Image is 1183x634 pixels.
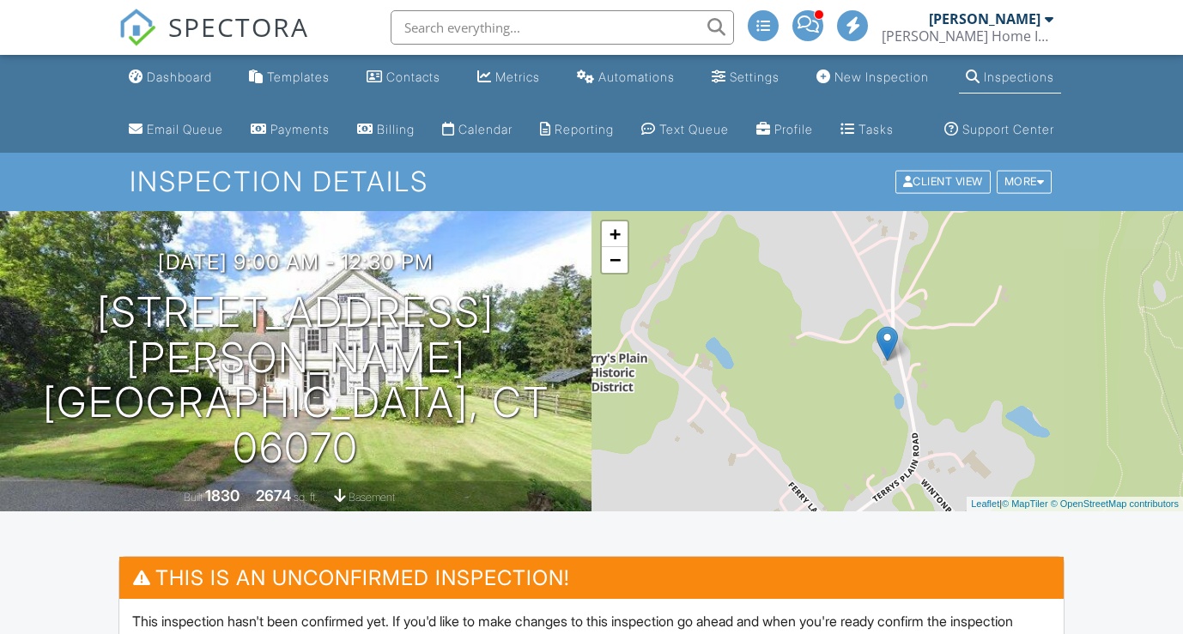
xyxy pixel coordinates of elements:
[967,497,1183,511] div: |
[242,62,337,94] a: Templates
[435,114,519,146] a: Calendar
[533,114,621,146] a: Reporting
[27,290,564,471] h1: [STREET_ADDRESS][PERSON_NAME] [GEOGRAPHIC_DATA], CT 06070
[349,491,395,504] span: basement
[749,114,820,146] a: Company Profile
[962,122,1054,136] div: Support Center
[959,62,1061,94] a: Inspections
[929,10,1040,27] div: [PERSON_NAME]
[270,122,330,136] div: Payments
[267,69,330,84] div: Templates
[730,69,780,84] div: Settings
[205,486,240,504] div: 1830
[984,69,1054,84] div: Inspections
[555,122,614,136] div: Reporting
[1002,498,1048,509] a: © MapTiler
[168,9,309,45] span: SPECTORA
[598,69,675,84] div: Automations
[895,171,991,194] div: Client View
[122,114,230,146] a: Email Queue
[119,557,1064,599] h3: This is an Unconfirmed Inspection!
[1051,498,1179,509] a: © OpenStreetMap contributors
[882,27,1053,45] div: Angell Home Inspection Services, LLC
[377,122,415,136] div: Billing
[118,23,309,59] a: SPECTORA
[997,171,1053,194] div: More
[495,69,540,84] div: Metrics
[937,114,1061,146] a: Support Center
[834,114,901,146] a: Tasks
[244,114,337,146] a: Payments
[634,114,736,146] a: Text Queue
[158,251,434,274] h3: [DATE] 9:00 am - 12:30 pm
[350,114,422,146] a: Billing
[130,166,1054,196] h1: Inspection Details
[570,62,682,94] a: Automations (Advanced)
[118,9,156,46] img: The Best Home Inspection Software - Spectora
[294,491,318,504] span: sq. ft.
[834,69,929,84] div: New Inspection
[705,62,786,94] a: Settings
[858,122,894,136] div: Tasks
[810,62,936,94] a: New Inspection
[774,122,813,136] div: Profile
[971,498,999,509] a: Leaflet
[386,69,440,84] div: Contacts
[470,62,547,94] a: Metrics
[184,491,203,504] span: Built
[659,122,729,136] div: Text Queue
[458,122,513,136] div: Calendar
[360,62,447,94] a: Contacts
[147,69,212,84] div: Dashboard
[602,221,628,247] a: Zoom in
[602,247,628,273] a: Zoom out
[894,174,995,187] a: Client View
[391,10,734,45] input: Search everything...
[147,122,223,136] div: Email Queue
[122,62,219,94] a: Dashboard
[256,486,291,504] div: 2674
